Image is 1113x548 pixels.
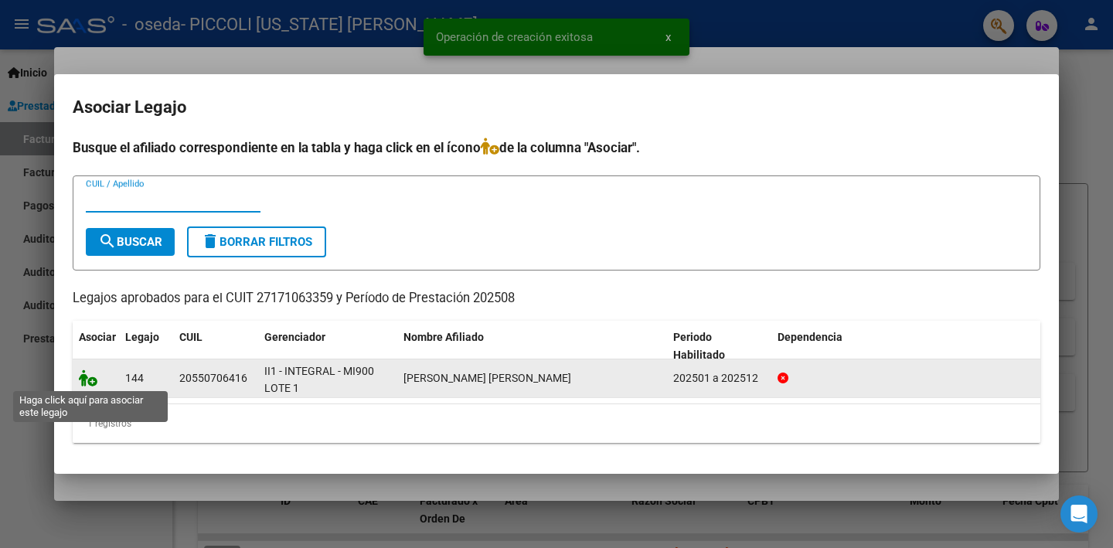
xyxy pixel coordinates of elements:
[79,331,116,343] span: Asociar
[173,321,258,372] datatable-header-cell: CUIL
[98,232,117,250] mat-icon: search
[667,321,771,372] datatable-header-cell: Periodo Habilitado
[98,235,162,249] span: Buscar
[73,404,1040,443] div: 1 registros
[125,331,159,343] span: Legajo
[73,321,119,372] datatable-header-cell: Asociar
[264,331,325,343] span: Gerenciador
[403,331,484,343] span: Nombre Afiliado
[187,226,326,257] button: Borrar Filtros
[673,369,765,387] div: 202501 a 202512
[86,228,175,256] button: Buscar
[179,369,247,387] div: 20550706416
[179,331,203,343] span: CUIL
[125,372,144,384] span: 144
[397,321,667,372] datatable-header-cell: Nombre Afiliado
[771,321,1041,372] datatable-header-cell: Dependencia
[73,93,1040,122] h2: Asociar Legajo
[1060,495,1098,533] div: Open Intercom Messenger
[73,289,1040,308] p: Legajos aprobados para el CUIT 27171063359 y Período de Prestación 202508
[673,331,725,361] span: Periodo Habilitado
[778,331,842,343] span: Dependencia
[201,232,220,250] mat-icon: delete
[201,235,312,249] span: Borrar Filtros
[73,138,1040,158] h4: Busque el afiliado correspondiente en la tabla y haga click en el ícono de la columna "Asociar".
[403,372,571,384] span: MOYANO ALBORNOZ AUGUSTO JONAS
[264,365,374,395] span: II1 - INTEGRAL - MI900 LOTE 1
[258,321,397,372] datatable-header-cell: Gerenciador
[119,321,173,372] datatable-header-cell: Legajo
